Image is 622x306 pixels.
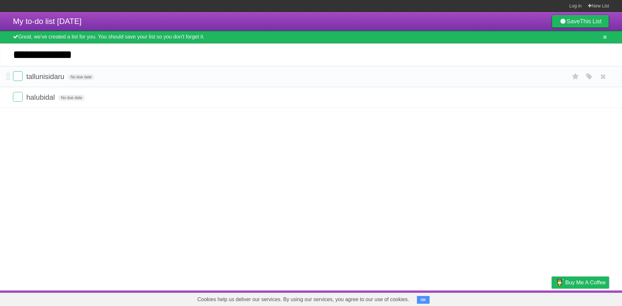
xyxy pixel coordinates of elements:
span: My to-do list [DATE] [13,17,82,26]
span: Buy me a coffee [565,277,606,288]
span: No due date [58,95,85,101]
b: This List [580,18,602,25]
label: Done [13,92,23,102]
span: halubidal [26,93,56,101]
a: About [466,292,479,304]
label: Star task [570,71,582,82]
span: No due date [68,74,94,80]
a: SaveThis List [552,15,609,28]
a: Suggest a feature [568,292,609,304]
button: OK [417,296,430,304]
img: Buy me a coffee [555,277,564,288]
label: Done [13,71,23,81]
a: Buy me a coffee [552,277,609,289]
a: Developers [487,292,513,304]
a: Terms [521,292,536,304]
span: tallunisidaru [26,73,66,81]
span: Cookies help us deliver our services. By using our services, you agree to our use of cookies. [191,293,416,306]
a: Privacy [543,292,560,304]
